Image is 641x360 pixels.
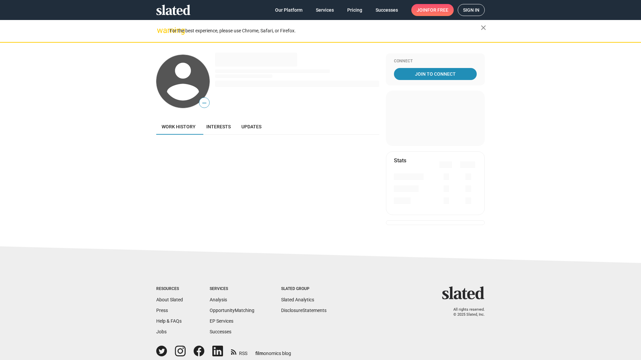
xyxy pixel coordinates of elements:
a: Successes [210,329,231,334]
a: Our Platform [270,4,308,16]
a: Analysis [210,297,227,302]
span: Pricing [347,4,362,16]
span: Successes [376,4,398,16]
a: EP Services [210,318,233,324]
span: for free [427,4,448,16]
a: filmonomics blog [255,345,291,357]
span: Our Platform [275,4,302,16]
span: Interests [206,124,231,129]
a: Updates [236,119,267,135]
a: RSS [231,346,247,357]
a: Pricing [342,4,368,16]
span: Join To Connect [395,68,475,80]
span: film [255,351,263,356]
a: Sign in [458,4,485,16]
a: OpportunityMatching [210,308,254,313]
span: Sign in [463,4,479,16]
a: Joinfor free [411,4,454,16]
div: Services [210,286,254,292]
a: DisclosureStatements [281,308,327,313]
div: Connect [394,59,477,64]
p: All rights reserved. © 2025 Slated, Inc. [446,307,485,317]
span: Updates [241,124,261,129]
a: Successes [370,4,403,16]
span: Join [417,4,448,16]
a: Work history [156,119,201,135]
a: Help & FAQs [156,318,182,324]
span: Work history [162,124,196,129]
a: Press [156,308,168,313]
mat-card-title: Stats [394,157,406,164]
div: For the best experience, please use Chrome, Safari, or Firefox. [170,26,481,35]
a: Interests [201,119,236,135]
span: — [199,99,209,107]
a: Slated Analytics [281,297,314,302]
mat-icon: close [479,24,487,32]
mat-icon: warning [157,26,165,34]
a: Join To Connect [394,68,477,80]
div: Slated Group [281,286,327,292]
div: Resources [156,286,183,292]
a: Jobs [156,329,167,334]
a: Services [310,4,339,16]
span: Services [316,4,334,16]
a: About Slated [156,297,183,302]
